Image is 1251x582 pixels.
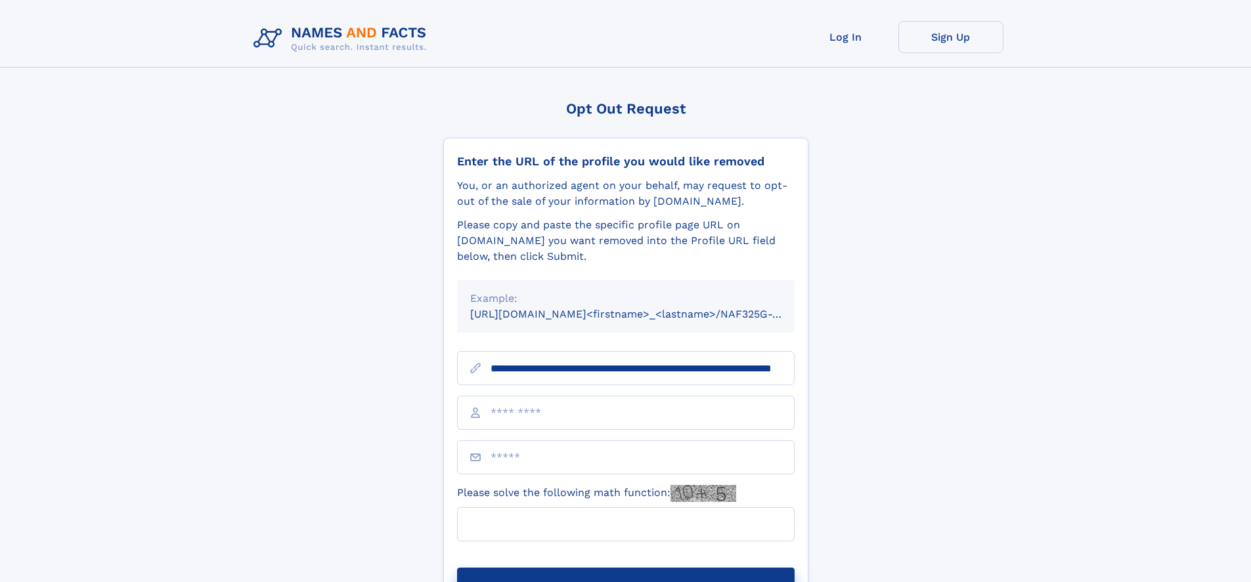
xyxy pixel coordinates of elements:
div: Enter the URL of the profile you would like removed [457,154,795,169]
a: Sign Up [898,21,1003,53]
small: [URL][DOMAIN_NAME]<firstname>_<lastname>/NAF325G-xxxxxxxx [470,308,820,320]
div: Opt Out Request [443,100,808,117]
a: Log In [793,21,898,53]
div: You, or an authorized agent on your behalf, may request to opt-out of the sale of your informatio... [457,178,795,209]
label: Please solve the following math function: [457,485,736,502]
div: Please copy and paste the specific profile page URL on [DOMAIN_NAME] you want removed into the Pr... [457,217,795,264]
img: Logo Names and Facts [248,21,437,56]
div: Example: [470,291,781,306]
